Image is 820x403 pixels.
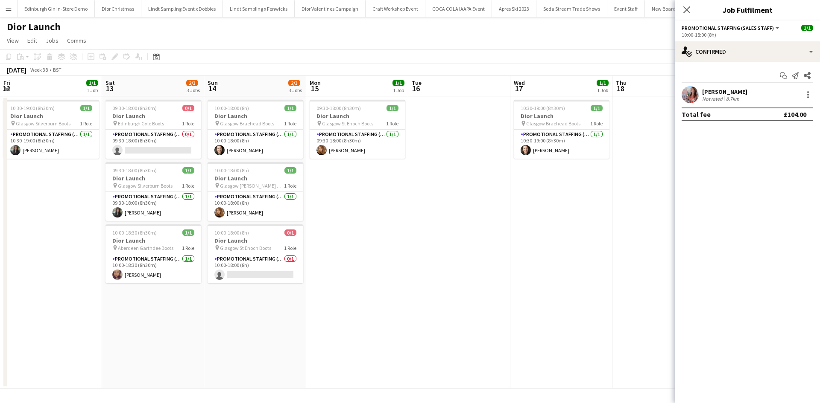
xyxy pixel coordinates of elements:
app-card-role: Promotional Staffing (Sales Staff)1/109:30-18:00 (8h30m)[PERSON_NAME] [105,192,201,221]
app-card-role: Promotional Staffing (Sales Staff)1/110:00-18:00 (8h)[PERSON_NAME] [208,130,303,159]
span: 1 Role [284,245,296,251]
button: Apres Ski 2023 [492,0,536,17]
span: 1/1 [591,105,603,111]
span: 15 [308,84,321,93]
span: 1 Role [182,120,194,127]
span: Jobs [46,37,59,44]
div: 3 Jobs [187,87,200,93]
span: 16 [410,84,422,93]
button: Event Staff [607,0,645,17]
div: Confirmed [675,41,820,62]
span: 2/3 [186,80,198,86]
button: New Board [645,0,683,17]
span: 1 Role [590,120,603,127]
span: Glasgow Silverburn Boots [16,120,70,127]
h3: Dior Launch [208,237,303,244]
h3: Dior Launch [514,112,609,120]
div: 1 Job [393,87,404,93]
span: 09:30-18:00 (8h30m) [112,105,157,111]
span: Glasgow St Enoch Boots [322,120,373,127]
span: 1/1 [387,105,398,111]
span: 1/1 [284,105,296,111]
span: 12 [2,84,10,93]
span: Mon [310,79,321,87]
span: Aberdeen Garthdee Boots [118,245,173,251]
span: Tue [412,79,422,87]
span: Thu [616,79,627,87]
div: 1 Job [87,87,98,93]
button: Craft Workshop Event [366,0,425,17]
app-job-card: 10:30-19:00 (8h30m)1/1Dior Launch Glasgow Silverburn Boots1 RolePromotional Staffing (Sales Staff... [3,100,99,159]
span: Glasgow Braehead Boots [220,120,274,127]
div: Total fee [682,110,711,119]
span: 18 [615,84,627,93]
div: BST [53,67,61,73]
div: 1 Job [597,87,608,93]
app-card-role: Promotional Staffing (Sales Staff)0/109:30-18:00 (8h30m) [105,130,201,159]
span: 1 Role [182,183,194,189]
div: 3 Jobs [289,87,302,93]
app-job-card: 09:30-18:00 (8h30m)0/1Dior Launch Edinburgh Gyle Boots1 RolePromotional Staffing (Sales Staff)0/1... [105,100,201,159]
a: Edit [24,35,41,46]
span: 1/1 [80,105,92,111]
button: Dior Christmas [95,0,141,17]
h1: Dior Launch [7,20,61,33]
h3: Job Fulfilment [675,4,820,15]
div: 10:00-18:00 (8h) [682,32,813,38]
app-job-card: 09:30-18:00 (8h30m)1/1Dior Launch Glasgow St Enoch Boots1 RolePromotional Staffing (Sales Staff)1... [310,100,405,159]
button: Edinburgh Gin In-Store Demo [18,0,95,17]
span: 1/1 [597,80,609,86]
button: Soda Stream Trade Shows [536,0,607,17]
span: Glasgow Silverburn Boots [118,183,173,189]
button: Lindt Sampling x Fenwicks [223,0,295,17]
div: Not rated [702,96,724,102]
app-card-role: Promotional Staffing (Sales Staff)1/110:30-19:00 (8h30m)[PERSON_NAME] [514,130,609,159]
h3: Dior Launch [310,112,405,120]
h3: Dior Launch [208,174,303,182]
span: 1/1 [182,167,194,174]
span: Glasgow St Enoch Boots [220,245,271,251]
span: Glasgow Braehead Boots [526,120,580,127]
h3: Dior Launch [105,112,201,120]
span: 10:30-19:00 (8h30m) [521,105,565,111]
app-job-card: 10:00-18:30 (8h30m)1/1Dior Launch Aberdeen Garthdee Boots1 RolePromotional Staffing (Sales Staff)... [105,224,201,283]
a: Jobs [42,35,62,46]
app-job-card: 10:00-18:00 (8h)0/1Dior Launch Glasgow St Enoch Boots1 RolePromotional Staffing (Sales Staff)0/11... [208,224,303,283]
span: 13 [104,84,115,93]
span: Sat [105,79,115,87]
div: £104.00 [784,110,806,119]
app-job-card: 10:00-18:00 (8h)1/1Dior Launch Glasgow [PERSON_NAME] Galleries Boots1 RolePromotional Staffing (S... [208,162,303,221]
span: 14 [206,84,218,93]
span: 10:00-18:30 (8h30m) [112,229,157,236]
span: 1/1 [86,80,98,86]
span: 1 Role [182,245,194,251]
span: 10:00-18:00 (8h) [214,105,249,111]
span: 0/1 [182,105,194,111]
span: View [7,37,19,44]
h3: Dior Launch [105,174,201,182]
h3: Dior Launch [105,237,201,244]
div: 8.7km [724,96,741,102]
span: 1 Role [284,183,296,189]
h3: Dior Launch [208,112,303,120]
span: 09:30-18:00 (8h30m) [112,167,157,174]
button: COCA COLA IAAPA Event [425,0,492,17]
span: Edit [27,37,37,44]
span: 10:00-18:00 (8h) [214,229,249,236]
span: Comms [67,37,86,44]
span: 1 Role [386,120,398,127]
div: 10:00-18:00 (8h)1/1Dior Launch Glasgow Braehead Boots1 RolePromotional Staffing (Sales Staff)1/11... [208,100,303,159]
a: View [3,35,22,46]
div: [PERSON_NAME] [702,88,747,96]
app-job-card: 09:30-18:00 (8h30m)1/1Dior Launch Glasgow Silverburn Boots1 RolePromotional Staffing (Sales Staff... [105,162,201,221]
span: Glasgow [PERSON_NAME] Galleries Boots [220,183,284,189]
span: Promotional Staffing (Sales Staff) [682,25,774,31]
button: Dior Valentines Campaign [295,0,366,17]
span: 10:30-19:00 (8h30m) [10,105,55,111]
